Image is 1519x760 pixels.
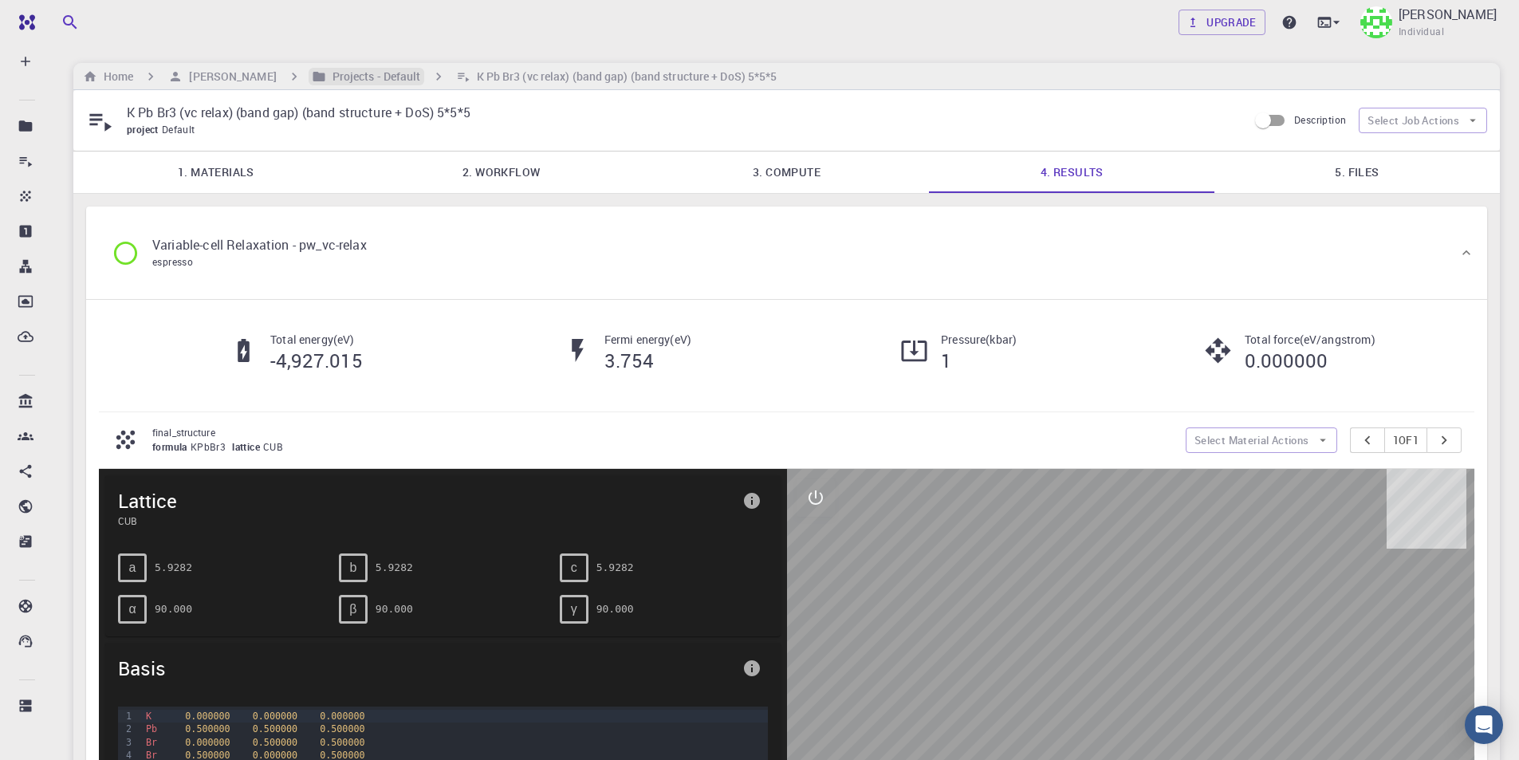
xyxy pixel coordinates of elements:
[263,440,289,453] span: CUB
[118,488,736,514] span: Lattice
[127,123,162,136] span: project
[1245,348,1375,373] h5: 0.000000
[86,207,1487,299] div: Variable-cell Relaxation - pw_vc-relaxespresso
[118,710,134,723] div: 1
[1384,427,1428,453] button: 1of1
[1350,427,1462,453] div: pager
[155,553,192,581] pre: 5.9282
[1465,706,1503,744] div: Open Intercom Messenger
[253,723,297,734] span: 0.500000
[185,711,230,722] span: 0.000000
[128,602,136,616] span: α
[736,485,768,517] button: info
[183,68,276,85] h6: [PERSON_NAME]
[359,152,644,193] a: 2. Workflow
[1360,6,1392,38] img: Taha Yusuf
[1294,113,1346,126] span: Description
[929,152,1214,193] a: 4. Results
[146,737,157,748] span: Br
[571,561,577,575] span: c
[376,595,413,623] pre: 90.000
[1186,427,1337,453] button: Select Material Actions
[320,737,364,748] span: 0.500000
[1399,24,1444,40] span: Individual
[349,602,356,616] span: β
[118,736,134,749] div: 3
[604,332,691,348] p: Fermi energy ( eV )
[185,723,230,734] span: 0.500000
[13,14,35,30] img: logo
[571,602,577,616] span: γ
[127,103,1235,122] p: K Pb Br3 (vc relax) (band gap) (band structure + DoS) 5*5*5
[270,332,363,348] p: Total energy ( eV )
[349,561,356,575] span: b
[162,123,202,136] span: Default
[73,152,359,193] a: 1. Materials
[1214,152,1500,193] a: 5. Files
[118,723,134,735] div: 2
[1359,108,1487,133] button: Select Job Actions
[152,425,1173,439] p: final_structure
[80,68,780,85] nav: breadcrumb
[1179,10,1265,35] a: Upgrade
[185,737,230,748] span: 0.000000
[232,440,263,453] span: lattice
[129,561,136,575] span: a
[470,68,777,85] h6: K Pb Br3 (vc relax) (band gap) (band structure + DoS) 5*5*5
[253,737,297,748] span: 0.500000
[941,348,1017,373] h5: 1
[604,348,691,373] h5: 3.754
[118,656,736,681] span: Basis
[97,68,133,85] h6: Home
[155,595,192,623] pre: 90.000
[152,235,367,254] p: Variable-cell Relaxation - pw_vc-relax
[736,652,768,684] button: info
[326,68,421,85] h6: Projects - Default
[596,595,634,623] pre: 90.000
[253,711,297,722] span: 0.000000
[596,553,634,581] pre: 5.9282
[941,332,1017,348] p: Pressure ( kbar )
[270,348,363,373] h5: -4,927.015
[1399,5,1497,24] p: [PERSON_NAME]
[320,723,364,734] span: 0.500000
[376,553,413,581] pre: 5.9282
[118,514,736,528] span: CUB
[191,440,232,453] span: KPbBr3
[1245,332,1375,348] p: Total force ( eV/angstrom )
[320,711,364,722] span: 0.000000
[146,723,157,734] span: Pb
[32,11,81,26] span: Destek
[146,711,152,722] span: K
[152,255,193,268] span: espresso
[152,440,191,453] span: formula
[644,152,930,193] a: 3. Compute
